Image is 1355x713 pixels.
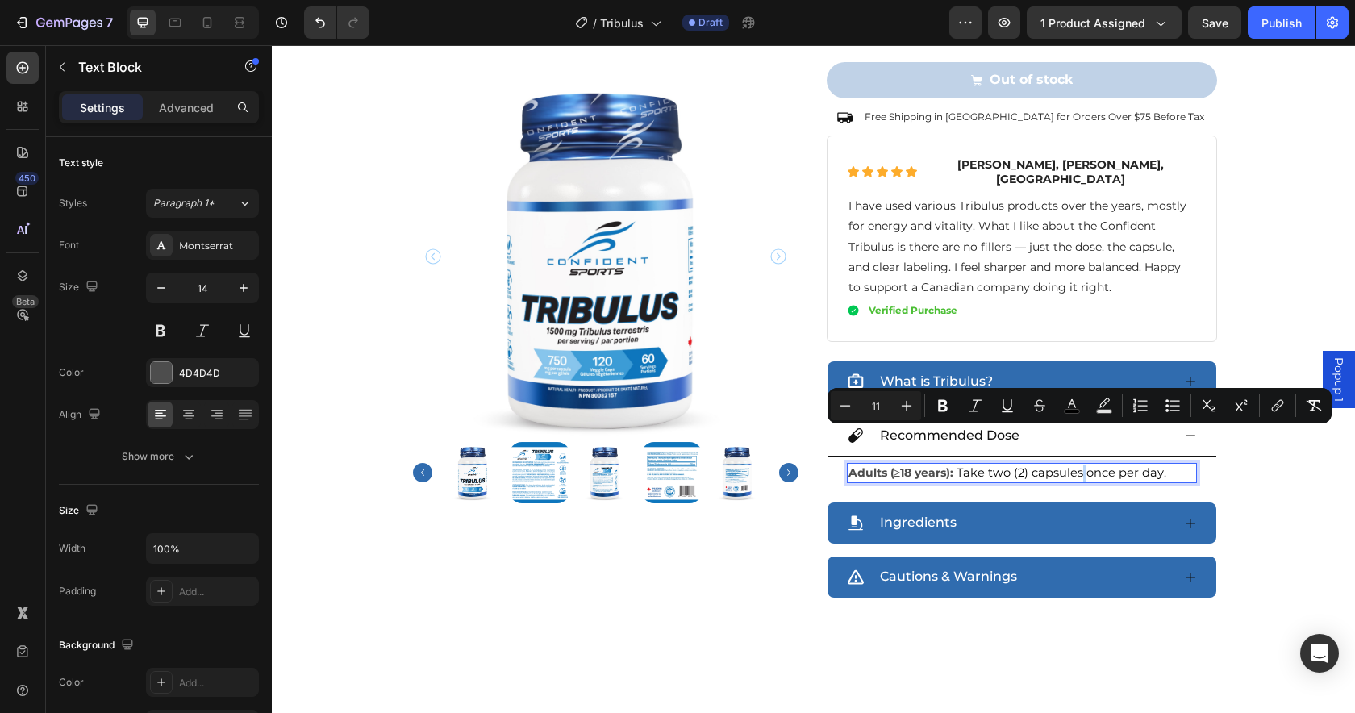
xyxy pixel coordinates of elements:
[59,635,137,657] div: Background
[6,6,120,39] button: 7
[80,99,125,116] p: Settings
[600,15,644,31] span: Tribulus
[593,65,932,78] p: Free Shipping in [GEOGRAPHIC_DATA] for Orders Over $75 Before Tax
[59,442,259,471] button: Show more
[15,172,39,185] div: 450
[59,675,84,690] div: Color
[59,238,79,252] div: Font
[59,156,103,170] div: Text style
[59,365,84,380] div: Color
[597,256,686,274] p: Verified Purchase
[59,541,85,556] div: Width
[608,382,748,398] span: Recommended Dose
[686,112,892,141] strong: [PERSON_NAME], [PERSON_NAME], [GEOGRAPHIC_DATA]
[608,466,685,490] p: Ingredients
[1202,16,1228,30] span: Save
[141,418,161,437] button: Carousel Back Arrow
[718,27,801,44] div: Out of stock
[685,420,894,435] span: Take two (2) capsules once per day.
[497,202,516,221] button: Carousel Next Arrow
[507,418,527,437] button: Carousel Next Arrow
[608,520,745,544] p: Cautions & Warnings
[272,45,1355,713] iframe: Design area
[179,366,255,381] div: 4D4D4D
[59,196,87,211] div: Styles
[59,500,102,522] div: Size
[698,15,723,30] span: Draft
[1059,312,1075,356] span: Popup 1
[575,149,925,254] div: Rich Text Editor. Editing area: main
[1300,634,1339,673] div: Open Intercom Messenger
[593,15,597,31] span: /
[152,202,171,221] button: Carousel Back Arrow
[575,418,925,438] div: Rich Text Editor. Editing area: main
[1261,15,1302,31] div: Publish
[12,295,39,308] div: Beta
[577,151,923,252] p: I have used various Tribulus products over the years, mostly for energy and vitality. What I like...
[652,110,925,143] div: Rich Text Editor. Editing area: main
[1040,15,1145,31] span: 1 product assigned
[59,277,102,298] div: Size
[179,676,255,690] div: Add...
[59,584,96,598] div: Padding
[179,585,255,599] div: Add...
[1248,6,1315,39] button: Publish
[1188,6,1241,39] button: Save
[147,534,258,563] input: Auto
[153,196,215,211] span: Paragraph 1*
[59,404,104,426] div: Align
[304,6,369,39] div: Undo/Redo
[159,99,214,116] p: Advanced
[78,57,215,77] p: Text Block
[179,239,255,253] div: Montserrat
[146,189,259,218] button: Paragraph 1*
[828,388,1332,423] div: Editor contextual toolbar
[1027,6,1182,39] button: 1 product assigned
[106,13,113,32] p: 7
[577,420,682,435] strong: Adults (≥18 years):
[555,17,945,53] button: Out of stock
[122,448,197,465] div: Show more
[608,328,721,344] span: What is Tribulus?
